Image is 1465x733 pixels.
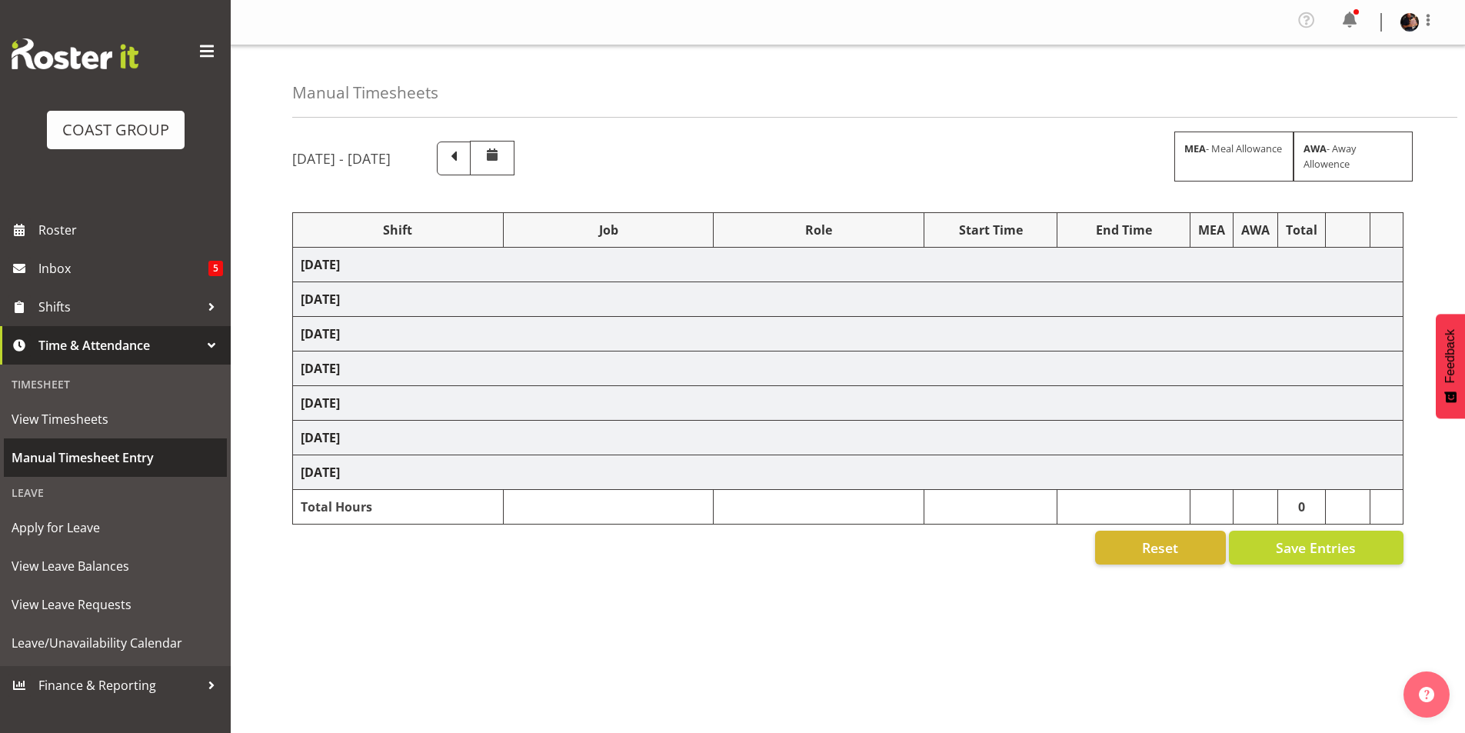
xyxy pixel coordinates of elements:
[62,118,169,142] div: COAST GROUP
[1142,538,1178,558] span: Reset
[38,257,208,280] span: Inbox
[1436,314,1465,418] button: Feedback - Show survey
[38,295,200,318] span: Shifts
[1229,531,1403,565] button: Save Entries
[4,624,227,662] a: Leave/Unavailability Calendar
[12,446,219,469] span: Manual Timesheet Entry
[12,516,219,539] span: Apply for Leave
[1443,329,1457,383] span: Feedback
[12,631,219,655] span: Leave/Unavailability Calendar
[208,261,223,276] span: 5
[38,218,223,242] span: Roster
[293,386,1403,421] td: [DATE]
[1276,538,1356,558] span: Save Entries
[1241,221,1270,239] div: AWA
[293,455,1403,490] td: [DATE]
[4,438,227,477] a: Manual Timesheet Entry
[293,282,1403,317] td: [DATE]
[1294,132,1413,181] div: - Away Allowence
[1198,221,1225,239] div: MEA
[12,555,219,578] span: View Leave Balances
[1184,142,1206,155] strong: MEA
[1419,687,1434,702] img: help-xxl-2.png
[1095,531,1226,565] button: Reset
[932,221,1049,239] div: Start Time
[1278,490,1326,525] td: 0
[1174,132,1294,181] div: - Meal Allowance
[293,248,1403,282] td: [DATE]
[12,38,138,69] img: Rosterit website logo
[38,334,200,357] span: Time & Attendance
[1304,142,1327,155] strong: AWA
[293,421,1403,455] td: [DATE]
[12,593,219,616] span: View Leave Requests
[721,221,916,239] div: Role
[293,352,1403,386] td: [DATE]
[292,150,391,167] h5: [DATE] - [DATE]
[4,585,227,624] a: View Leave Requests
[293,317,1403,352] td: [DATE]
[1400,13,1419,32] img: jack-brewer28ac685c70e71ff79742fefa9a808932.png
[292,84,438,102] h4: Manual Timesheets
[4,547,227,585] a: View Leave Balances
[12,408,219,431] span: View Timesheets
[4,508,227,547] a: Apply for Leave
[293,490,504,525] td: Total Hours
[1286,221,1317,239] div: Total
[4,477,227,508] div: Leave
[4,400,227,438] a: View Timesheets
[301,221,495,239] div: Shift
[38,674,200,697] span: Finance & Reporting
[1065,221,1182,239] div: End Time
[511,221,706,239] div: Job
[4,368,227,400] div: Timesheet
